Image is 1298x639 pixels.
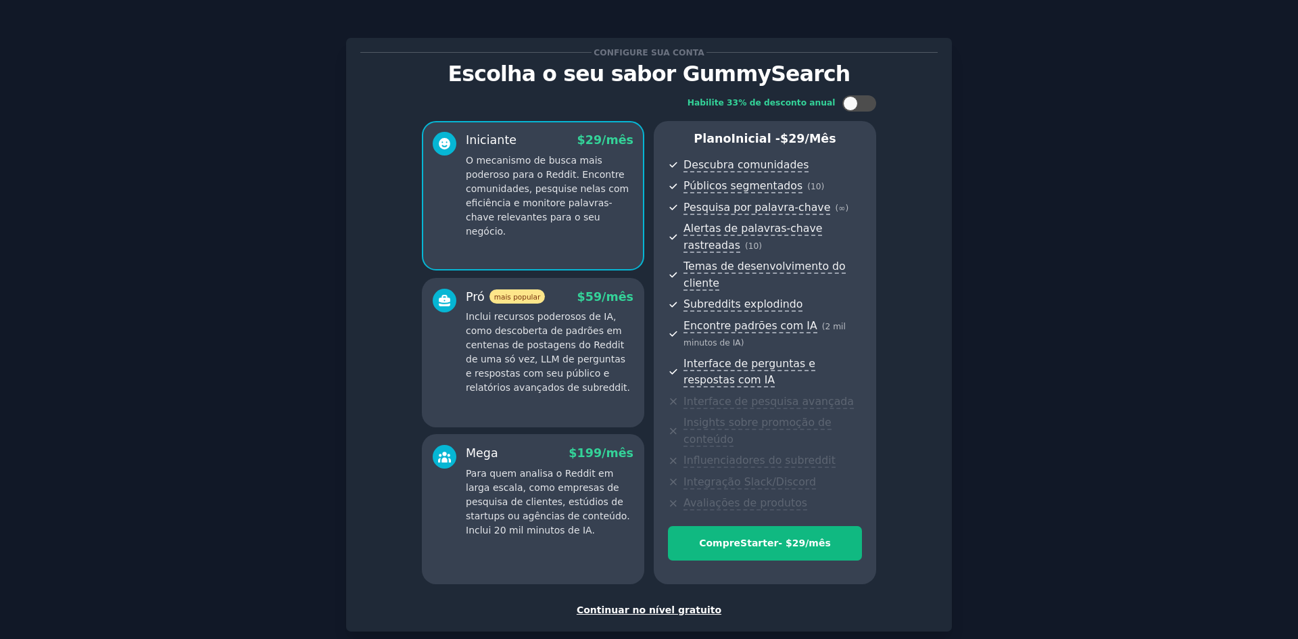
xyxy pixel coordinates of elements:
font: Públicos segmentados [683,179,802,192]
font: 59 [585,290,602,304]
font: Integração Slack/Discord [683,475,816,488]
font: Compre [699,538,740,548]
font: ∞ [838,204,845,213]
font: $ [577,290,585,304]
font: $ [780,132,788,145]
font: Encontre padrões com IA [683,319,817,332]
font: 10 [811,182,821,191]
font: Configure sua conta [594,48,704,57]
font: Pesquisa por palavra-chave [683,201,830,214]
font: $ [569,446,577,460]
font: Habilite 33% de desconto anual [688,98,836,108]
font: Descubra comunidades [683,158,809,171]
font: 29 [788,132,804,145]
font: /mês [602,290,633,304]
font: /mês [805,132,836,145]
font: Escolha o seu sabor GummySearch [448,62,850,86]
button: CompreStarter- $29/mês [668,526,862,561]
font: ( [807,182,811,191]
font: ) [759,241,762,251]
font: Iniciante [466,133,516,147]
font: /mês [602,446,633,460]
font: Insights sobre promoção de conteúdo [683,416,832,446]
font: O mecanismo de busca mais poderoso para o Reddit. Encontre comunidades, pesquise nelas com eficiê... [466,155,629,237]
font: /mês [805,538,831,548]
font: Plano [694,132,731,145]
font: ) [821,182,825,191]
font: ) [845,204,848,213]
font: Inclui recursos poderosos de IA, como descoberta de padrões em centenas de postagens do Reddit de... [466,311,630,393]
font: 29 [585,133,602,147]
font: Temas de desenvolvimento do cliente [683,260,846,289]
font: Influenciadores do subreddit [683,454,836,467]
font: Avaliações de produtos [683,496,807,509]
font: Interface de perguntas e respostas com IA [683,357,815,387]
font: ( [835,204,838,213]
font: ) [741,338,744,348]
font: Alertas de palavras-chave rastreadas [683,222,822,252]
font: 29 [792,538,805,548]
font: Continuar no nível gratuito [577,605,721,615]
font: mais popular [494,293,540,301]
font: 10 [748,241,759,251]
font: Mega [466,446,498,460]
font: Starter [740,538,778,548]
font: Interface de pesquisa avançada [683,395,854,408]
font: 199 [577,446,602,460]
font: Subreddits explodindo [683,298,802,310]
font: Pró [466,290,485,304]
font: - $ [778,538,792,548]
font: /mês [602,133,633,147]
font: 2 mil minutos de IA [683,322,846,348]
font: ( [822,322,825,331]
font: Para quem analisa o Reddit em larga escala, como empresas de pesquisa de clientes, estúdios de st... [466,468,630,536]
font: $ [577,133,585,147]
font: Inicial - [731,132,780,145]
font: ( [745,241,748,251]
